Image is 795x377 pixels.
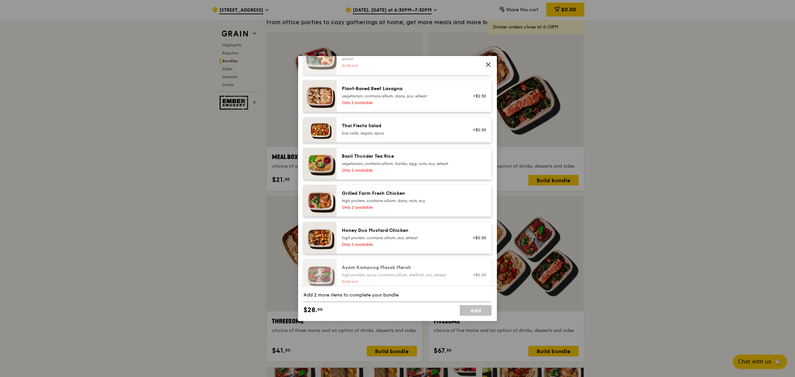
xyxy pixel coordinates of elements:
div: high protein, contains allium, dairy, nuts, soy [342,198,461,203]
img: daily_normal_HORZ-Grilled-Farm-Fresh-Chicken.jpg [303,185,337,217]
div: Only 2 available [342,100,461,105]
img: daily_normal_Thai_Fiesta_Salad__Horizontal_.jpg [303,117,337,142]
a: Add [460,305,492,316]
img: daily_normal_Honey_Duo_Mustard_Chicken__Horizontal_.jpg [303,222,337,254]
div: Only 2 available [342,205,461,210]
div: low carb, vegan, spicy [342,131,461,136]
div: +$0.50 [469,127,486,133]
div: Grilled Farm Fresh Chicken [342,190,461,197]
div: vegetarian, contains allium, barley, egg, nuts, soy, wheat [342,161,461,166]
div: +$0.50 [469,272,486,278]
div: vegetarian, contains allium, dairy, soy, wheat [342,93,461,99]
img: daily_normal_Assam_Spiced_Fish_Curry__Horizontal_.jpg [303,38,337,75]
img: daily_normal_HORZ-Basil-Thunder-Tea-Rice.jpg [303,148,337,180]
div: Plant‑Based Beef Lasagna [342,85,461,92]
div: Honey Duo Mustard Chicken [342,227,461,234]
div: Ayam Kampung Masak Merah [342,264,461,271]
div: +$2.50 [469,93,486,99]
span: 00 [317,307,323,312]
div: Thai Fiesta Salad [342,123,461,129]
div: Basil Thunder Tea Rice [342,153,461,160]
span: $28. [303,305,317,315]
img: daily_normal_Citrusy-Cauliflower-Plant-Based-Lasagna-HORZ.jpg [303,80,337,112]
div: Sold out [342,279,461,284]
div: Only 2 available [342,168,461,173]
img: daily_normal_Ayam_Kampung_Masak_Merah_Horizontal_.jpg [303,259,337,291]
div: Sold out [342,63,461,68]
div: +$0.50 [469,235,486,241]
div: Add 2 more items to complete your bundle [303,292,492,298]
div: Only 2 available [342,242,461,247]
div: high protein, contains allium, soy, wheat [342,235,461,241]
div: pescatarian, spicy, contains allium, egg, nuts, shellfish, soy, wheat [342,51,461,62]
div: high protein, spicy, contains allium, shellfish, soy, wheat [342,272,461,278]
